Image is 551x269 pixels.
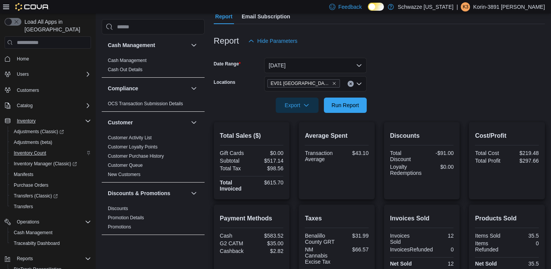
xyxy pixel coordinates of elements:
a: Home [14,54,32,64]
button: Catalog [14,101,36,110]
h2: Discounts [390,131,454,140]
button: Reports [14,254,36,263]
h3: Discounts & Promotions [108,189,170,197]
div: $615.70 [253,179,283,186]
button: Operations [2,217,94,227]
a: Transfers (Classic) [8,191,94,201]
button: Customer [108,119,188,126]
h3: Customer [108,119,133,126]
span: Inventory [14,116,91,126]
div: 12 [423,261,453,267]
a: Customer Queue [108,163,143,168]
a: Traceabilty Dashboard [11,239,63,248]
div: 12 [423,233,453,239]
h3: Cash Management [108,41,155,49]
strong: Net Sold [390,261,412,267]
button: Inventory [2,116,94,126]
span: Promotions [108,224,131,230]
span: Purchase Orders [14,182,49,188]
div: $583.52 [253,233,283,239]
button: Home [2,53,94,64]
button: Inventory Count [8,148,94,158]
a: Customer Loyalty Points [108,144,158,150]
button: Cash Management [108,41,188,49]
img: Cova [15,3,49,11]
a: Adjustments (Classic) [11,127,67,136]
div: $2.82 [253,248,283,254]
label: Date Range [214,61,241,67]
a: Inventory Manager (Classic) [11,159,80,168]
h2: Invoices Sold [390,214,454,223]
span: Adjustments (Classic) [14,129,64,135]
a: Manifests [11,170,36,179]
span: Adjustments (beta) [11,138,91,147]
div: Discounts & Promotions [102,204,205,235]
strong: Net Sold [475,261,497,267]
span: Cash Management [108,57,146,64]
a: Customer Purchase History [108,153,164,159]
span: Manifests [11,170,91,179]
div: Items Sold [475,233,505,239]
div: 35.5 [509,233,539,239]
button: Discounts & Promotions [189,189,198,198]
span: Customer Loyalty Points [108,144,158,150]
span: Transfers (Classic) [14,193,58,199]
span: Report [215,9,232,24]
span: Adjustments (beta) [14,139,52,145]
span: Adjustments (Classic) [11,127,91,136]
span: Inventory Manager (Classic) [11,159,91,168]
div: Gift Cards [220,150,250,156]
a: Adjustments (beta) [11,138,55,147]
span: Feedback [338,3,362,11]
span: Discounts [108,205,128,212]
div: Total Tax [220,165,250,171]
button: Users [14,70,32,79]
span: Traceabilty Dashboard [14,240,60,246]
span: Reports [14,254,91,263]
span: Hide Parameters [257,37,297,45]
button: Discounts & Promotions [108,189,188,197]
div: InvoicesRefunded [390,246,433,253]
a: Adjustments (Classic) [8,126,94,137]
a: Transfers [11,202,36,211]
span: Inventory [17,118,36,124]
a: Customer Activity List [108,135,152,140]
a: Promotion Details [108,215,144,220]
div: 0 [509,240,539,246]
span: Purchase Orders [11,181,91,190]
a: Discounts [108,206,128,211]
span: Promotion Details [108,215,144,221]
div: $66.57 [338,246,369,253]
div: Cash [220,233,250,239]
button: Reports [2,253,94,264]
span: Users [14,70,91,79]
span: Cash Management [11,228,91,237]
span: Reports [17,256,33,262]
button: Users [2,69,94,80]
button: Clear input [348,81,354,87]
div: $297.66 [509,158,539,164]
h2: Taxes [305,214,369,223]
span: Transfers [11,202,91,211]
a: Promotions [108,224,131,230]
div: Cashback [220,248,250,254]
button: Cash Management [189,41,198,50]
h3: Compliance [108,85,138,92]
a: Cash Management [108,58,146,63]
a: New Customers [108,172,140,177]
button: Cash Management [8,227,94,238]
button: Export [276,98,319,113]
div: Customer [102,133,205,182]
span: Transfers (Classic) [11,191,91,201]
button: Hide Parameters [245,33,301,49]
div: Transaction Average [305,150,335,162]
h2: Total Sales ($) [220,131,284,140]
div: Korin-3891 Hobday [461,2,470,11]
span: Home [17,56,29,62]
button: Traceabilty Dashboard [8,238,94,249]
a: Purchase Orders [11,181,52,190]
div: G2 CATM [220,240,250,246]
button: Catalog [2,100,94,111]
